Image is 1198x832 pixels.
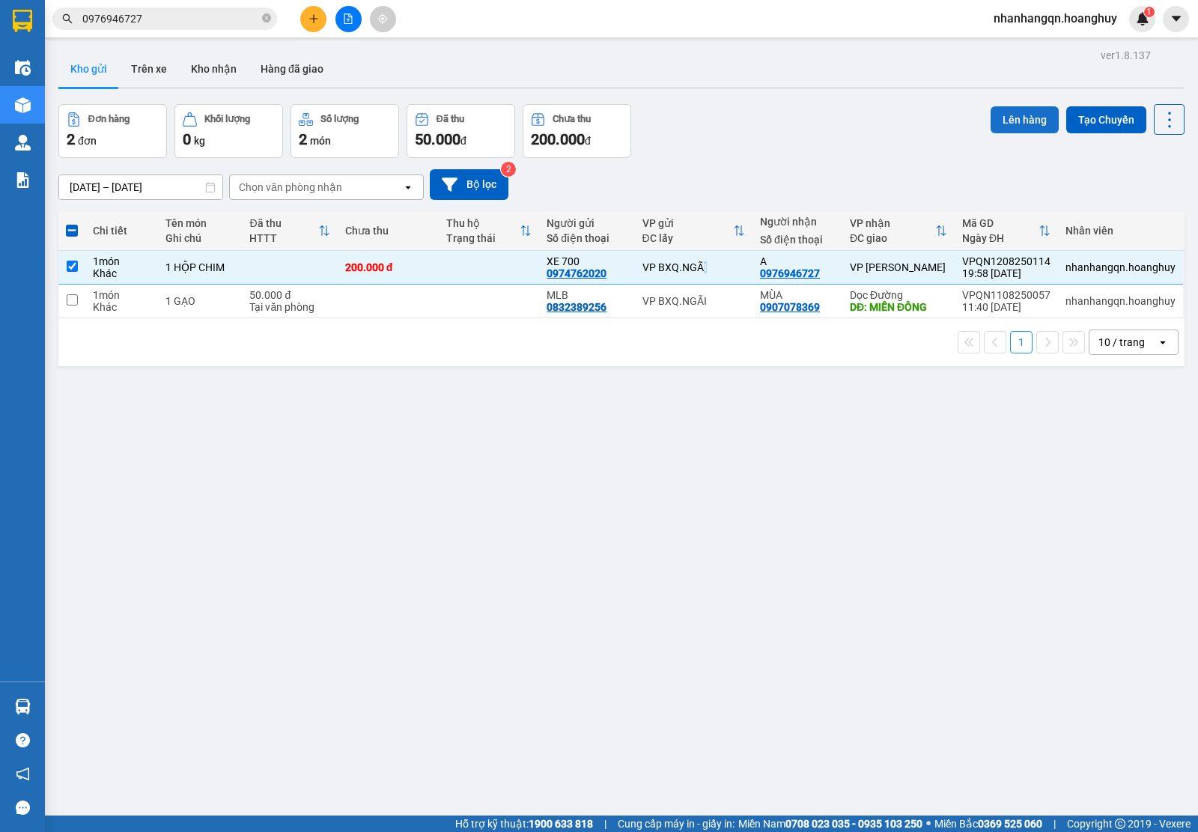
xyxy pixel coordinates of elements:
button: Tạo Chuyến [1066,106,1146,133]
div: Chưa thu [345,225,431,237]
span: close-circle [262,13,271,22]
strong: 0708 023 035 - 0935 103 250 [785,818,922,830]
div: XE 700 [547,255,627,267]
svg: open [1157,336,1169,348]
div: Chưa thu [553,114,591,124]
button: caret-down [1163,6,1189,32]
div: MÙA [760,289,835,301]
div: Ngày ĐH [962,232,1039,244]
button: Chưa thu200.000đ [523,104,631,158]
span: 2 [299,130,307,148]
strong: 0369 525 060 [978,818,1042,830]
img: warehouse-icon [15,60,31,76]
span: | [604,816,606,832]
div: VP BXQ.NGÃI [642,295,745,307]
button: aim [370,6,396,32]
div: 1 HỘP CHIM [165,261,234,273]
th: Toggle SortBy [439,211,540,251]
span: đ [460,135,466,147]
div: Khác [93,267,150,279]
th: Toggle SortBy [635,211,752,251]
span: Miền Nam [738,816,922,832]
span: 50.000 [415,130,460,148]
span: Hỗ trợ kỹ thuật: [455,816,593,832]
button: Số lượng2món [291,104,399,158]
div: 200.000 đ [345,261,431,273]
span: kg [194,135,205,147]
div: 1 GẠO [165,295,234,307]
span: file-add [343,13,353,24]
div: Ghi chú [165,232,234,244]
img: solution-icon [15,172,31,188]
span: món [310,135,331,147]
div: 11:40 [DATE] [962,301,1050,313]
button: 1 [1010,331,1033,353]
span: message [16,801,30,815]
span: đơn [78,135,97,147]
div: MLB [547,289,627,301]
div: Tên món [165,217,234,229]
span: copyright [1115,819,1125,829]
input: Tìm tên, số ĐT hoặc mã đơn [82,10,259,27]
sup: 1 [1144,7,1155,17]
div: Mã GD [962,217,1039,229]
div: Dọc Đường [850,289,947,301]
span: 0 [183,130,191,148]
div: 0907078369 [760,301,820,313]
div: VPQN1108250057 [962,289,1050,301]
div: VP gửi [642,217,733,229]
svg: open [402,181,414,193]
span: caret-down [1170,12,1183,25]
div: Khối lượng [204,114,250,124]
div: Nhân viên [1065,225,1176,237]
sup: 2 [501,162,516,177]
div: nhanhangqn.hoanghuy [1065,261,1176,273]
div: Trạng thái [446,232,520,244]
div: Đã thu [249,217,317,229]
div: Chọn văn phòng nhận [239,180,342,195]
span: search [62,13,73,24]
div: Người gửi [547,217,627,229]
span: 1 [1146,7,1152,17]
div: VP BXQ.NGÃI [642,261,745,273]
button: Đã thu50.000đ [407,104,515,158]
button: Kho nhận [179,51,249,87]
img: logo-vxr [13,10,32,32]
div: Thu hộ [446,217,520,229]
div: Số điện thoại [760,234,835,246]
span: nhanhangqn.hoanghuy [982,9,1129,28]
button: Đơn hàng2đơn [58,104,167,158]
span: notification [16,767,30,781]
button: Hàng đã giao [249,51,335,87]
span: | [1053,816,1056,832]
button: Trên xe [119,51,179,87]
button: plus [300,6,326,32]
span: 200.000 [531,130,585,148]
th: Toggle SortBy [242,211,337,251]
img: icon-new-feature [1136,12,1149,25]
div: Khác [93,301,150,313]
div: Tại văn phòng [249,301,329,313]
button: file-add [335,6,362,32]
img: warehouse-icon [15,699,31,714]
span: ⚪️ [926,821,931,827]
div: Chi tiết [93,225,150,237]
div: 0974762020 [547,267,606,279]
div: 19:58 [DATE] [962,267,1050,279]
th: Toggle SortBy [842,211,955,251]
div: ver 1.8.137 [1101,47,1151,64]
div: VP [PERSON_NAME] [850,261,947,273]
div: Đã thu [437,114,464,124]
span: Cung cấp máy in - giấy in: [618,816,735,832]
strong: 1900 633 818 [529,818,593,830]
div: 10 / trang [1098,335,1145,350]
div: 0832389256 [547,301,606,313]
input: Select a date range. [59,175,222,199]
span: plus [308,13,319,24]
button: Khối lượng0kg [174,104,283,158]
span: đ [585,135,591,147]
div: Số điện thoại [547,232,627,244]
div: 1 món [93,255,150,267]
th: Toggle SortBy [955,211,1058,251]
img: warehouse-icon [15,135,31,151]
